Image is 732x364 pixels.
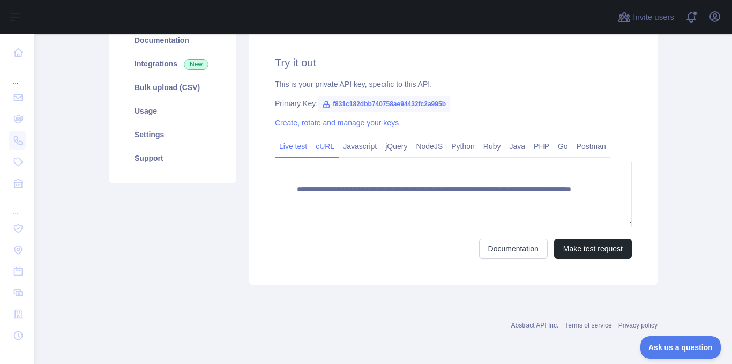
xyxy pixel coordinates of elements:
[479,138,505,155] a: Ruby
[184,59,208,70] span: New
[447,138,479,155] a: Python
[505,138,530,155] a: Java
[9,195,26,217] div: ...
[511,322,559,329] a: Abstract API Inc.
[9,64,26,86] div: ...
[275,98,632,109] div: Primary Key:
[633,11,674,24] span: Invite users
[565,322,611,329] a: Terms of service
[122,123,223,146] a: Settings
[122,76,223,99] a: Bulk upload (CSV)
[616,9,676,26] button: Invite users
[479,239,548,259] a: Documentation
[554,239,632,259] button: Make test request
[618,322,658,329] a: Privacy policy
[318,96,450,112] span: f831c182dbb740758ae94432fc2a995b
[311,138,339,155] a: cURL
[275,138,311,155] a: Live test
[339,138,381,155] a: Javascript
[554,138,572,155] a: Go
[381,138,412,155] a: jQuery
[275,55,632,70] h2: Try it out
[122,52,223,76] a: Integrations New
[640,336,721,359] iframe: Toggle Customer Support
[122,28,223,52] a: Documentation
[122,99,223,123] a: Usage
[572,138,610,155] a: Postman
[529,138,554,155] a: PHP
[412,138,447,155] a: NodeJS
[122,146,223,170] a: Support
[275,79,632,90] div: This is your private API key, specific to this API.
[275,118,399,127] a: Create, rotate and manage your keys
